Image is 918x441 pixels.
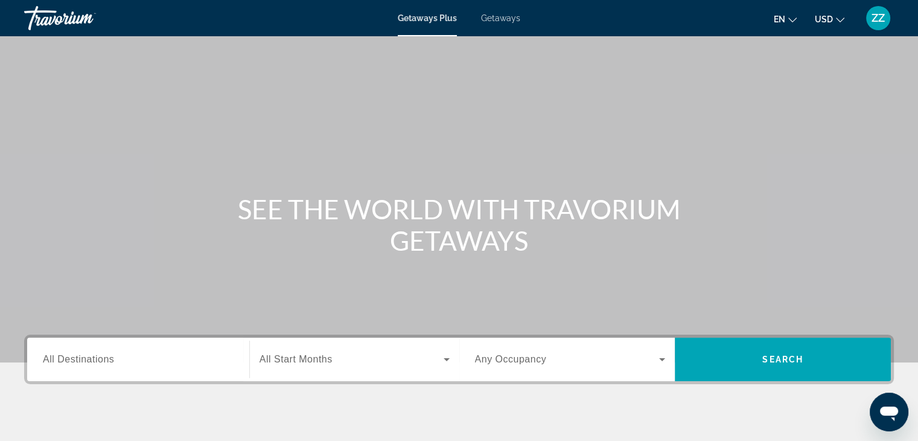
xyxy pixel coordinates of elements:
[675,338,891,381] button: Search
[398,13,457,23] a: Getaways Plus
[475,354,547,364] span: Any Occupancy
[24,2,145,34] a: Travorium
[260,354,333,364] span: All Start Months
[815,10,844,28] button: Change currency
[43,354,114,364] span: All Destinations
[862,5,894,31] button: User Menu
[233,193,686,256] h1: SEE THE WORLD WITH TRAVORIUM GETAWAYS
[774,14,785,24] span: en
[762,355,803,364] span: Search
[27,338,891,381] div: Search widget
[481,13,520,23] a: Getaways
[774,10,797,28] button: Change language
[870,393,908,431] iframe: Кнопка запуска окна обмена сообщениями
[872,12,885,24] span: ZZ
[815,14,833,24] span: USD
